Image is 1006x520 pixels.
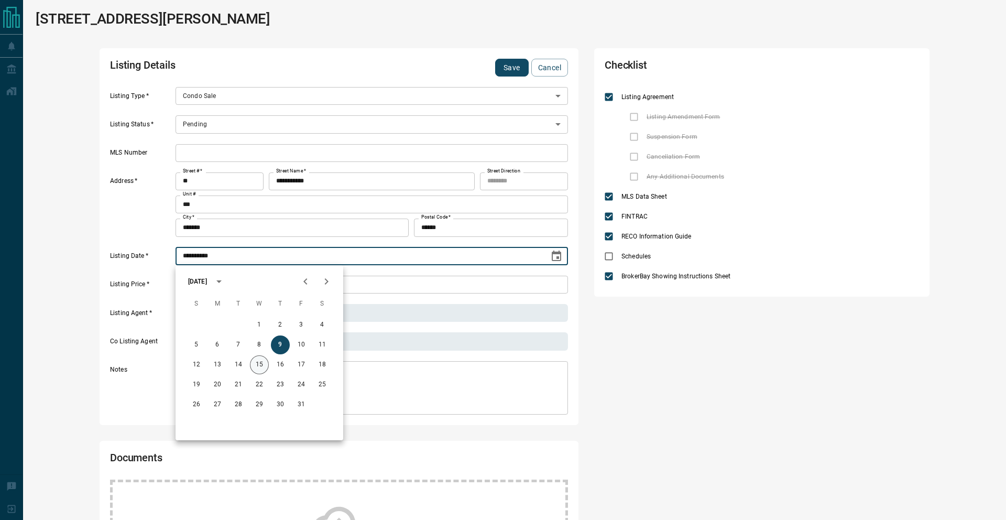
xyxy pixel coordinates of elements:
label: Postal Code [421,214,451,221]
label: Listing Agent [110,309,173,322]
span: Saturday [313,294,332,315]
button: 14 [229,355,248,374]
button: 12 [187,355,206,374]
span: FINTRAC [619,212,650,221]
span: Sunday [187,294,206,315]
button: 30 [271,395,290,414]
span: Suspension Form [644,132,700,142]
button: 28 [229,395,248,414]
button: 8 [250,335,269,354]
span: Cancellation Form [644,152,703,161]
label: Address [110,177,173,236]
span: Thursday [271,294,290,315]
span: Friday [292,294,311,315]
span: MLS Data Sheet [619,192,670,201]
button: 15 [250,355,269,374]
h2: Documents [110,451,385,469]
label: MLS Number [110,148,173,162]
button: 24 [292,375,311,394]
button: 31 [292,395,311,414]
label: Listing Status [110,120,173,134]
button: 26 [187,395,206,414]
button: Cancel [531,59,568,77]
button: 19 [187,375,206,394]
button: 27 [208,395,227,414]
span: Listing Amendment Form [644,112,723,122]
span: Monday [208,294,227,315]
label: Listing Price [110,280,173,294]
button: 3 [292,316,311,334]
button: 6 [208,335,227,354]
div: [DATE] [188,277,207,286]
button: 10 [292,335,311,354]
button: 2 [271,316,290,334]
button: 29 [250,395,269,414]
span: Schedules [619,252,653,261]
button: 11 [313,335,332,354]
h2: Listing Details [110,59,385,77]
div: Condo Sale [176,87,568,105]
button: 13 [208,355,227,374]
span: Listing Agreement [619,92,676,102]
button: Choose date, selected date is Oct 9, 2025 [546,246,567,267]
label: Listing Date [110,252,173,265]
span: BrokerBay Showing Instructions Sheet [619,272,733,281]
label: Street Direction [487,168,520,175]
span: Wednesday [250,294,269,315]
span: RECO Information Guide [619,232,694,241]
button: 17 [292,355,311,374]
button: Save [495,59,529,77]
h2: Checklist [605,59,793,77]
button: 1 [250,316,269,334]
button: 21 [229,375,248,394]
button: 22 [250,375,269,394]
button: 9 [271,335,290,354]
button: 25 [313,375,332,394]
label: Street Name [276,168,306,175]
button: Next month [316,271,337,292]
button: 4 [313,316,332,334]
label: Co Listing Agent [110,337,173,351]
button: 23 [271,375,290,394]
label: Notes [110,365,173,415]
label: City [183,214,194,221]
button: calendar view is open, switch to year view [210,273,228,290]
button: 7 [229,335,248,354]
button: 16 [271,355,290,374]
button: 5 [187,335,206,354]
span: Any Additional Documents [644,172,727,181]
label: Street # [183,168,202,175]
label: Listing Type [110,92,173,105]
button: Previous month [295,271,316,292]
span: Tuesday [229,294,248,315]
button: 20 [208,375,227,394]
h1: [STREET_ADDRESS][PERSON_NAME] [36,10,270,27]
label: Unit # [183,191,196,198]
button: 18 [313,355,332,374]
div: Pending [176,115,568,133]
